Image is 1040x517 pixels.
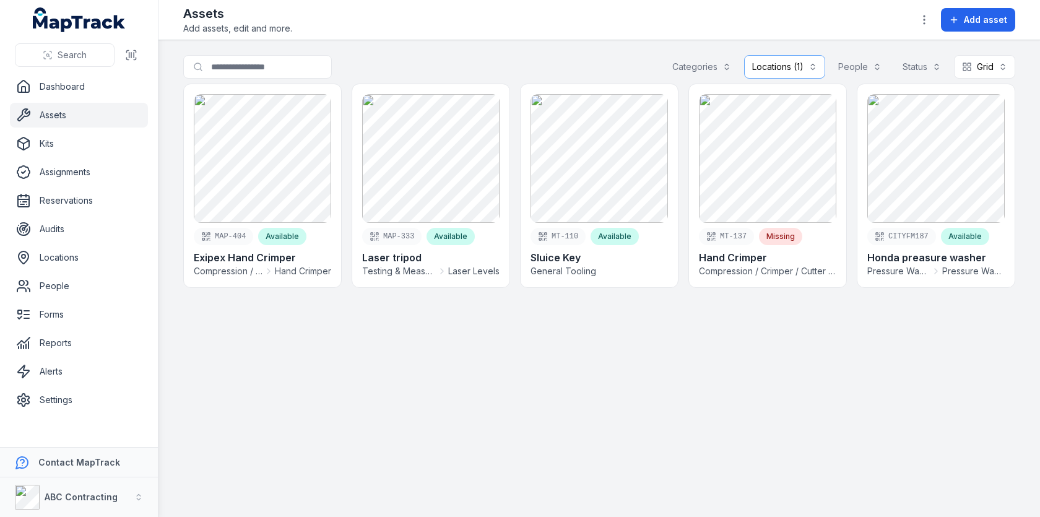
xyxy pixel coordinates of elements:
span: Search [58,49,87,61]
span: Add assets, edit and more. [183,22,292,35]
a: Locations [10,245,148,270]
a: Assets [10,103,148,128]
a: Dashboard [10,74,148,99]
h2: Assets [183,5,292,22]
a: Kits [10,131,148,156]
strong: ABC Contracting [45,492,118,502]
strong: Contact MapTrack [38,457,120,467]
button: Categories [664,55,739,79]
a: Assignments [10,160,148,185]
a: Reports [10,331,148,355]
a: MapTrack [33,7,126,32]
button: Search [15,43,115,67]
a: Forms [10,302,148,327]
button: Add asset [941,8,1015,32]
button: Status [895,55,949,79]
a: Alerts [10,359,148,384]
a: Audits [10,217,148,241]
span: Add asset [964,14,1007,26]
button: People [830,55,890,79]
a: People [10,274,148,298]
a: Settings [10,388,148,412]
button: Grid [954,55,1015,79]
a: Reservations [10,188,148,213]
button: Locations (1) [744,55,825,79]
